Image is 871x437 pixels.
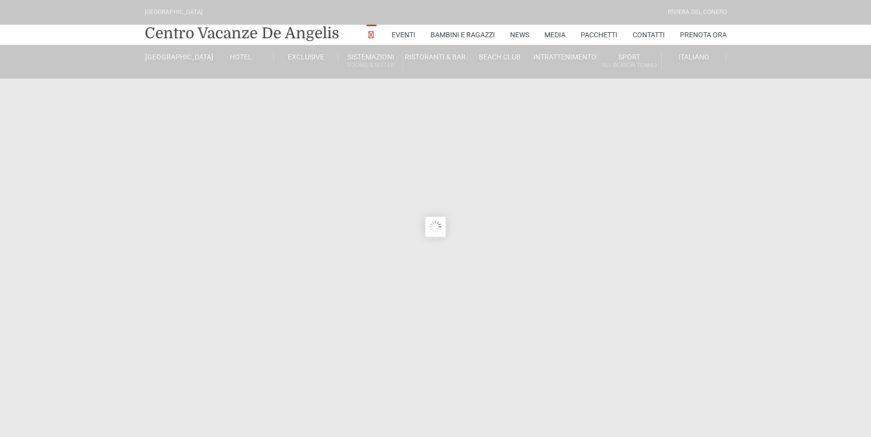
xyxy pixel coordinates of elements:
a: Bambini e Ragazzi [430,25,495,45]
a: Ristoranti & Bar [403,52,468,61]
small: All Season Tennis [597,60,661,70]
a: SistemazioniRooms & Suites [338,52,403,71]
a: Eventi [392,25,415,45]
small: Rooms & Suites [338,60,402,70]
a: Centro Vacanze De Angelis [145,23,339,43]
div: [GEOGRAPHIC_DATA] [145,8,203,17]
a: [GEOGRAPHIC_DATA] [145,52,209,61]
a: SportAll Season Tennis [597,52,662,71]
a: Media [544,25,566,45]
a: Intrattenimento [532,52,597,61]
a: Pacchetti [581,25,617,45]
span: Italiano [678,53,709,61]
a: Beach Club [468,52,532,61]
a: News [510,25,529,45]
a: Hotel [209,52,274,61]
a: Contatti [633,25,665,45]
a: Prenota Ora [680,25,727,45]
a: Italiano [662,52,726,61]
a: Exclusive [274,52,338,61]
div: Riviera Del Conero [668,8,727,17]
